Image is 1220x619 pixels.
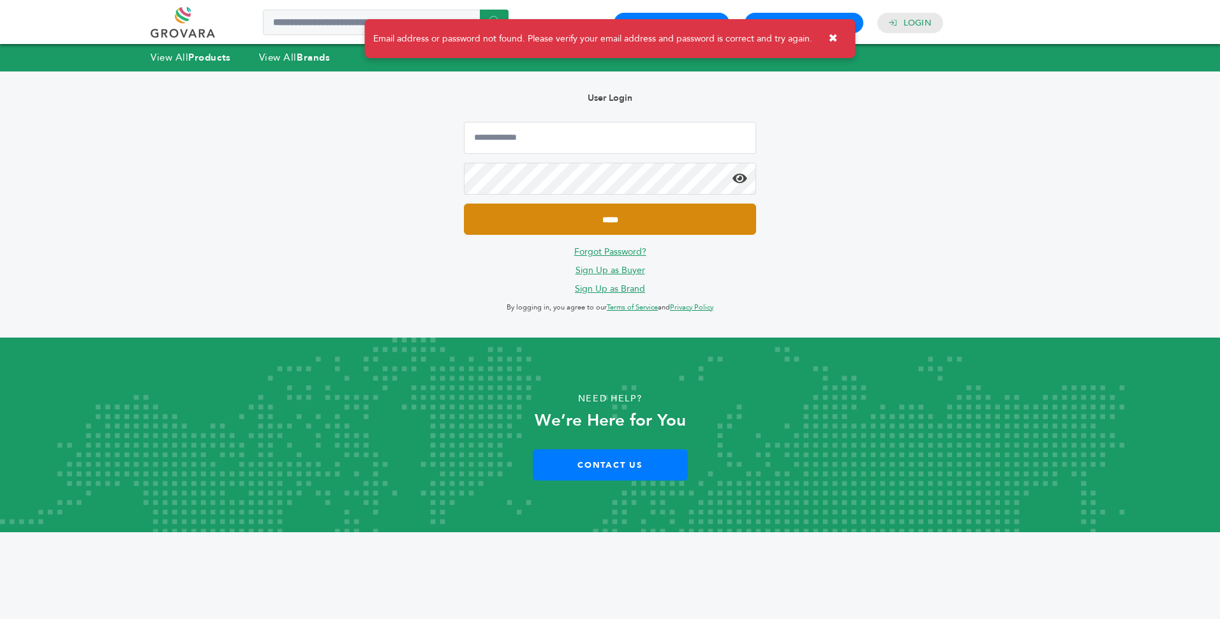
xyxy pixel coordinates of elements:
[188,51,230,64] strong: Products
[588,92,632,104] b: User Login
[607,302,658,312] a: Terms of Service
[259,51,331,64] a: View AllBrands
[263,10,509,35] input: Search a product or brand...
[574,246,646,258] a: Forgot Password?
[464,300,756,315] p: By logging in, you agree to our and
[904,17,932,29] a: Login
[61,389,1159,408] p: Need Help?
[151,51,231,64] a: View AllProducts
[576,264,645,276] a: Sign Up as Buyer
[464,163,756,195] input: Password
[297,51,330,64] strong: Brands
[625,17,718,29] a: Buyer Registration
[533,449,688,481] a: Contact Us
[575,283,645,295] a: Sign Up as Brand
[756,17,852,29] a: Brand Registration
[670,302,713,312] a: Privacy Policy
[535,409,686,432] strong: We’re Here for You
[819,26,847,52] button: ✖
[373,33,812,45] span: Email address or password not found. Please verify your email address and password is correct and...
[464,122,756,154] input: Email Address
